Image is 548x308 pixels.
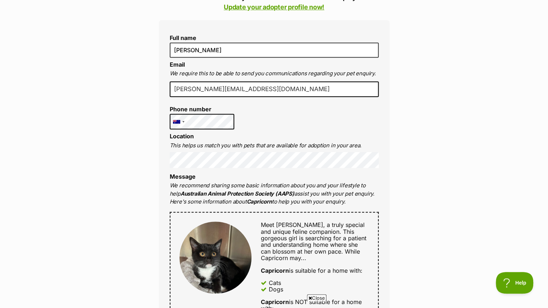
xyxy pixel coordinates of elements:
[496,272,534,294] iframe: Help Scout Beacon - Open
[224,3,324,11] a: Update your adopter profile now!
[246,198,272,205] strong: Capricorn
[307,294,326,302] span: Close
[261,267,289,274] strong: Capricorn
[170,43,379,58] input: E.g. Jimmy Chew
[170,182,379,206] p: We recommend sharing some basic information about you and your lifestyle to help assist you with ...
[170,70,379,78] p: We require this to be able to send you communications regarding your pet enquiry.
[170,173,196,180] label: Message
[170,61,185,68] label: Email
[269,280,281,286] div: Cats
[269,286,283,293] div: Dogs
[170,106,235,112] label: Phone number
[179,222,251,294] img: Capricorn
[261,221,366,262] span: Meet [PERSON_NAME], a truly special and unique feline companion. This gorgeous girl is searching ...
[170,114,187,129] div: Australia: +61
[261,267,369,274] div: is suitable for a home with:
[261,298,289,305] strong: Capricorn
[181,190,294,197] strong: Australian Animal Protection Society (AAPS)
[170,133,194,140] label: Location
[170,35,379,41] label: Full name
[170,142,379,150] p: This helps us match you with pets that are available for adoption in your area.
